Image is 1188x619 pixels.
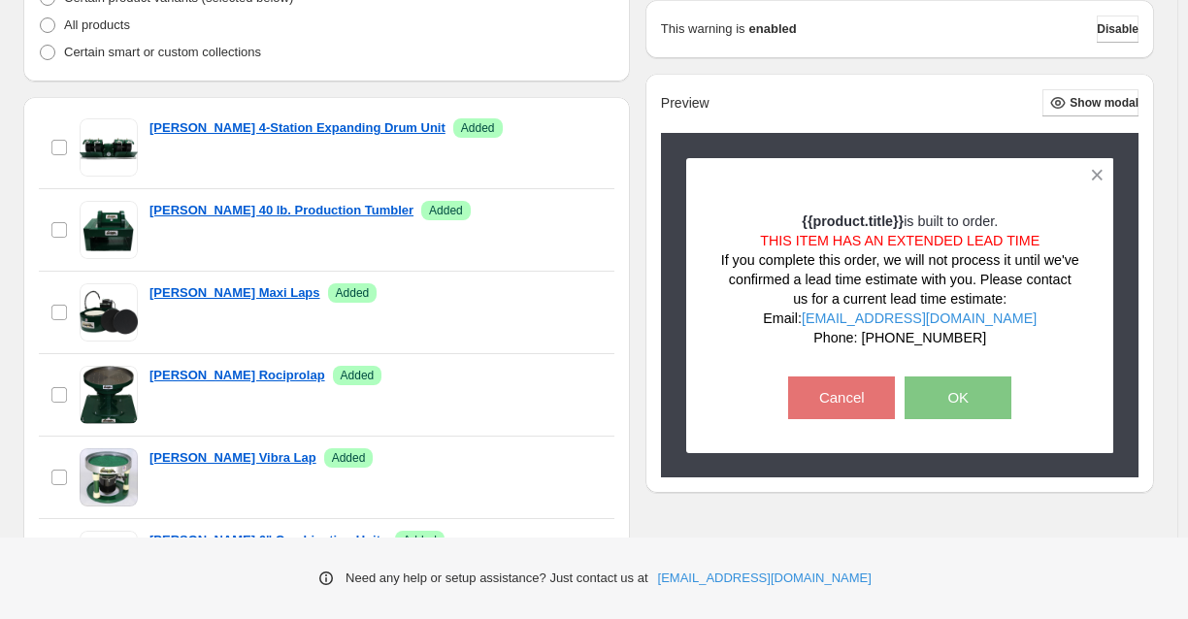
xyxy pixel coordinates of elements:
a: [PERSON_NAME] Vibra Lap [149,448,316,468]
img: Covington 6" Combination Units [80,531,138,589]
a: [PERSON_NAME] Rociprolap [149,366,325,385]
span: Added [336,285,370,301]
span: Show modal [1070,95,1138,111]
a: [PERSON_NAME] 40 lb. Production Tumbler [149,201,413,220]
span: Added [341,368,375,383]
h2: Preview [661,95,709,112]
span: Added [332,450,366,466]
strong: {{product.title}} [802,213,904,229]
img: Covington Rociprolap [80,366,138,424]
p: Certain smart or custom collections [64,43,261,62]
a: [PERSON_NAME] 6" Combination Units [149,531,387,550]
a: [PERSON_NAME] 4-Station Expanding Drum Unit [149,118,445,138]
span: Added [403,533,437,548]
img: Covington Vibra Lap [80,448,138,506]
a: [EMAIL_ADDRESS][DOMAIN_NAME] [658,569,872,588]
img: Covington 4-Station Expanding Drum Unit [80,118,138,177]
p: This warning is [661,19,745,39]
span: Disable [1097,21,1138,37]
span: Phone: [PHONE_NUMBER] [813,330,986,345]
a: [PERSON_NAME] Maxi Laps [149,283,320,303]
button: Disable [1097,16,1138,43]
img: Covington 40 lb. Production Tumbler [80,201,138,259]
p: is built to order. [720,212,1080,231]
span: THIS ITEM HAS AN EXTENDED LEAD TIME [760,233,1039,248]
button: Cancel [788,376,895,419]
p: All products [64,16,130,35]
span: Added [461,120,495,136]
strong: enabled [749,19,797,39]
span: Email: [763,310,802,326]
span: If you complete this order, we will not process it until we've confirmed a lead time estimate wit... [721,252,1079,307]
button: OK [905,376,1011,419]
a: [EMAIL_ADDRESS][DOMAIN_NAME] [802,310,1037,326]
span: Added [429,203,463,218]
img: Covington Maxi Laps [80,283,138,342]
button: Show modal [1042,89,1138,116]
